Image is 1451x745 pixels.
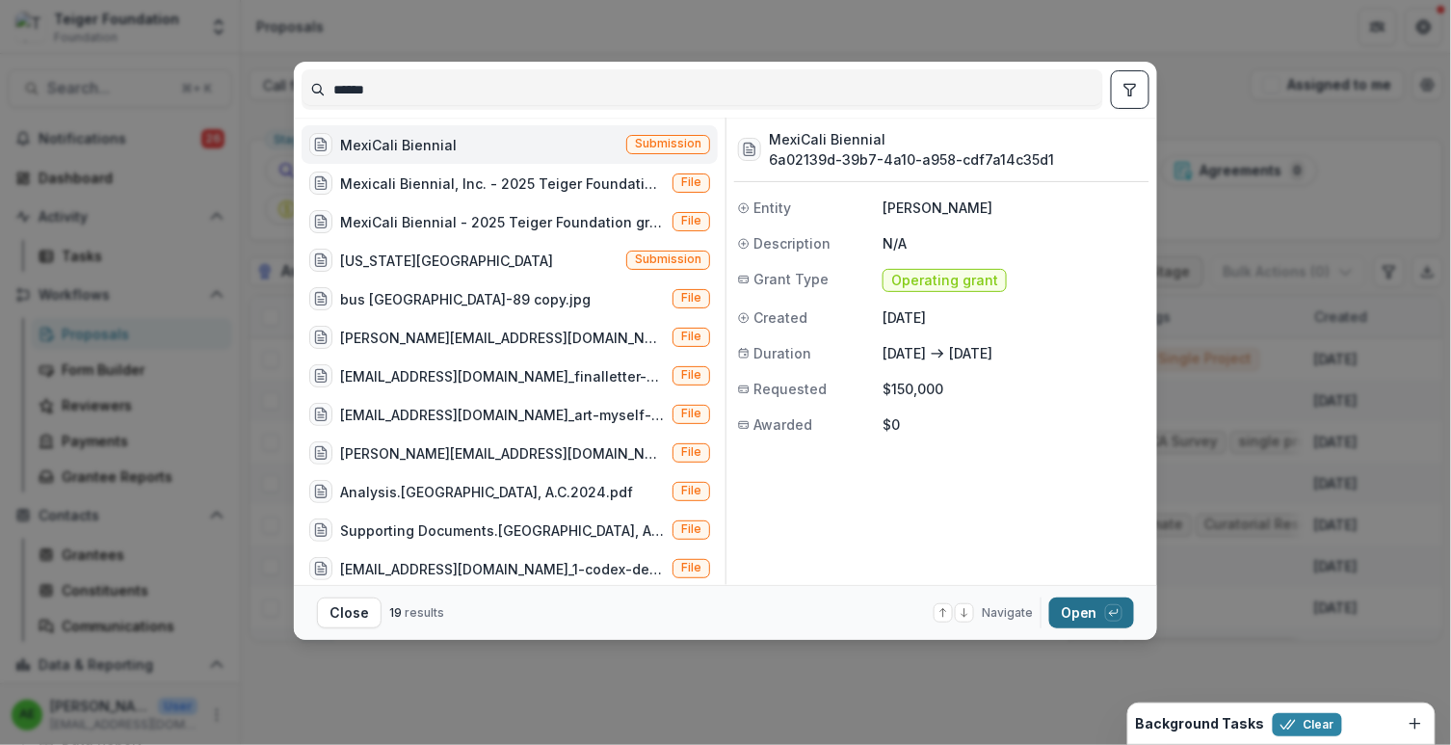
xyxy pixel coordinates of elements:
[1273,713,1342,736] button: Clear
[753,343,811,363] span: Duration
[340,443,665,464] div: [PERSON_NAME][EMAIL_ADDRESS][DOMAIN_NAME][PERSON_NAME]
[883,379,1146,399] p: $150,000
[769,129,1054,149] h3: MexiCali Biennial
[949,343,992,363] p: [DATE]
[1049,598,1134,628] button: Open
[769,149,1054,170] h3: 6a02139d-39b7-4a10-a958-cdf7a14c35d1
[340,212,665,232] div: MexiCali Biennial - 2025 Teiger Foundation grant notification letter.docx
[635,253,701,266] span: Submission
[681,522,701,536] span: File
[317,598,382,628] button: Close
[681,484,701,497] span: File
[753,307,807,328] span: Created
[681,214,701,227] span: File
[891,273,998,289] span: Operating grant
[340,366,665,386] div: [EMAIL_ADDRESS][DOMAIN_NAME]_finalletter-26-0615702-mexicalibiennialinc-01082008-01-1-2.pdf
[681,561,701,574] span: File
[681,445,701,459] span: File
[340,520,665,541] div: Supporting Documents.[GEOGRAPHIC_DATA], A.C..zip
[635,137,701,150] span: Submission
[340,173,665,194] div: Mexicali Biennial, Inc. - 2025 Teiger Foundation travel grant notification letter.docx (1).pdf
[883,414,1146,435] p: $0
[405,605,444,620] span: results
[883,343,926,363] p: [DATE]
[389,605,402,620] span: 19
[753,269,829,289] span: Grant Type
[1111,70,1149,109] button: toggle filters
[1404,712,1427,735] button: Dismiss
[883,233,1146,253] p: N/A
[340,328,665,348] div: [PERSON_NAME][EMAIL_ADDRESS][DOMAIN_NAME]_mexico-pod-2023.jpg
[681,175,701,189] span: File
[340,482,633,502] div: Analysis.[GEOGRAPHIC_DATA], A.C.2024.pdf
[982,604,1033,622] span: Navigate
[681,368,701,382] span: File
[753,414,812,435] span: Awarded
[883,198,1146,218] p: [PERSON_NAME]
[681,291,701,305] span: File
[753,233,831,253] span: Description
[753,379,827,399] span: Requested
[883,307,1146,328] p: [DATE]
[753,198,791,218] span: Entity
[340,135,457,155] div: MexiCali Biennial
[340,289,591,309] div: bus [GEOGRAPHIC_DATA]-89 copy.jpg
[681,330,701,343] span: File
[1136,716,1265,732] h2: Background Tasks
[340,251,553,271] div: [US_STATE][GEOGRAPHIC_DATA]
[681,407,701,420] span: File
[340,405,665,425] div: [EMAIL_ADDRESS][DOMAIN_NAME]_art-myself-and-medical-violence-budget-sheet1.pdf
[340,559,665,579] div: [EMAIL_ADDRESS][DOMAIN_NAME]_1-codex-delilah-a-journey-from-mexicatl-to-chicana.jpg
